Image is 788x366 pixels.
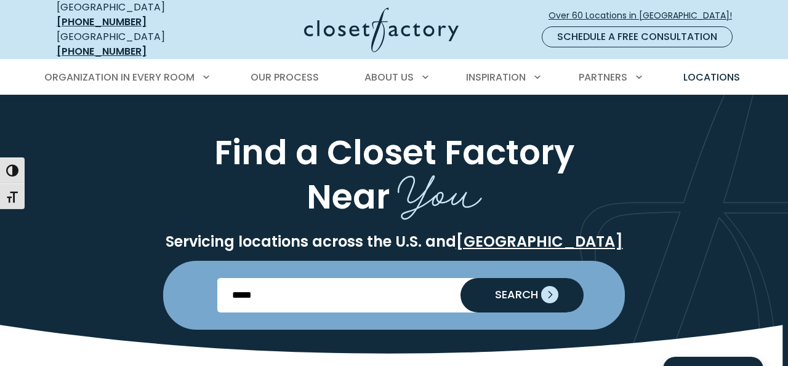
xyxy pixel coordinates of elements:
[683,70,740,84] span: Locations
[54,233,734,251] p: Servicing locations across the U.S. and
[36,60,752,95] nav: Primary Menu
[579,70,627,84] span: Partners
[57,15,147,29] a: [PHONE_NUMBER]
[214,129,574,176] span: Find a Closet Factory
[44,70,195,84] span: Organization in Every Room
[57,30,207,59] div: [GEOGRAPHIC_DATA]
[466,70,526,84] span: Inspiration
[548,5,742,26] a: Over 60 Locations in [GEOGRAPHIC_DATA]!
[398,153,482,224] span: You
[251,70,319,84] span: Our Process
[364,70,414,84] span: About Us
[307,173,390,220] span: Near
[304,7,459,52] img: Closet Factory Logo
[549,9,742,22] span: Over 60 Locations in [GEOGRAPHIC_DATA]!
[217,278,571,312] input: Enter Postal Code
[460,278,584,312] button: Search our Nationwide Locations
[456,231,623,252] a: [GEOGRAPHIC_DATA]
[542,26,733,47] a: Schedule a Free Consultation
[57,44,147,58] a: [PHONE_NUMBER]
[485,289,538,300] span: SEARCH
